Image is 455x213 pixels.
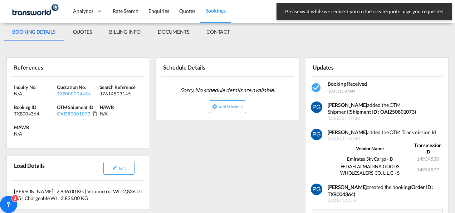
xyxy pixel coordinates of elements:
div: 17614503145 [100,90,141,97]
button: icon-plus-circleAdd Schedule [209,100,246,113]
div: OAI250801073 [57,110,90,117]
md-tab-item: DOCUMENTS [149,23,198,41]
span: [DATE] 07:49 AM [328,136,444,142]
span: [DATE] 11:47 AM [328,89,356,93]
body: Editor, editor6 [7,7,124,15]
span: Booking ID [14,104,36,110]
div: TXB004364 [14,110,55,117]
img: z+TGN4j+vmBCAAiAwQEEwAAiDY+TAdBCAAiAEQEEwAAiDY+TAdBCAAiAEQEEwAAiDY+TAdBCAAiAEQEEwAAiDY+TAdBCAAiAE... [311,101,322,113]
img: z+TGN4j+vmBCAAiAwQEEwAAiDY+TAdBCAAiAEQEEwAAiDY+TAdBCAAiAEQEEwAAiDY+TAdBCAAiAEQEEwAAiDY+TAdBCAAiAE... [311,184,322,195]
b: (Order ID : TXB004364) [328,184,434,197]
span: Quotes [179,8,195,14]
md-tab-item: BILLING INFO [101,23,149,41]
div: Schedule Details [161,61,226,73]
md-tab-item: BOOKING DETAILS [4,23,64,41]
span: Inquiry No. [14,84,36,90]
td: 14934530 [412,155,444,162]
md-icon: Click to Copy [92,111,97,116]
md-pagination-wrapper: Use the left and right arrow keys to navigate between tabs [4,23,239,41]
span: Quotation No. [57,84,86,90]
div: N/A [100,110,143,117]
td: 14936979 [412,163,444,176]
div: N/A [14,90,55,97]
div: TXB000004454 [57,90,98,97]
md-tab-item: CONTACT [198,23,239,41]
div: added the OTM Transmission Id [328,129,444,136]
span: OTM Shipment ID [57,104,94,110]
strong: [PERSON_NAME] [328,102,367,108]
div: References [12,61,77,73]
span: Please wait while we redirect you to the create quote page you requested [283,8,446,15]
strong: [PERSON_NAME] [328,129,367,135]
td: Emirates SkyCargo - B [328,155,412,162]
span: [DATE] 1:17pm [328,198,444,204]
td: FEDAH ALMADINA GOODS WHOLESALERS CO. L.L.C - S [328,163,412,176]
span: Enquiries [148,8,169,14]
span: Bookings [205,8,226,14]
div: added the OTM Shipment [328,101,444,115]
span: Edit [119,166,126,170]
div: [PERSON_NAME] : 2,836.00 KG | Volumetric Wt : 2,836.00 KG | Chargeable Wt : 2,836.00 KG [7,181,150,209]
strong: Vendor Name [356,146,384,151]
strong: Transmission ID [414,142,441,155]
img: z+TGN4j+vmBCAAiAwQEEwAAiDY+TAdBCAAiAEQEEwAAiDY+TAdBCAAiAEQEEwAAiDY+TAdBCAAiAEQEEwAAiDY+TAdBCAAiAE... [311,129,322,140]
b: [PERSON_NAME] [328,184,367,190]
div: Updates [311,61,376,73]
span: Add Schedule [219,104,243,109]
span: Analytics [73,8,93,15]
md-tab-item: QUOTES [64,23,101,41]
img: f753ae806dec11f0841701cdfdf085c0.png [11,3,59,19]
div: created the booking [328,184,444,198]
button: icon-pencilEdit [103,162,135,175]
span: [DATE] 07:49 AM [328,115,444,122]
md-icon: icon-pencil [112,165,117,170]
span: Sorry, No schedule details are available. [177,83,278,97]
span: MAWB [14,124,29,130]
span: Search Reference [100,84,136,90]
md-icon: icon-plus-circle [212,104,217,109]
div: Load Details [12,159,48,177]
span: Booking Received [328,81,367,87]
span: HAWB [100,104,114,110]
span: Rate Search [113,8,138,14]
strong: (Shipment ID : OAI250801073) [348,109,416,115]
div: N/A [14,131,22,137]
md-icon: icon-checkbox-marked-circle [311,82,322,94]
